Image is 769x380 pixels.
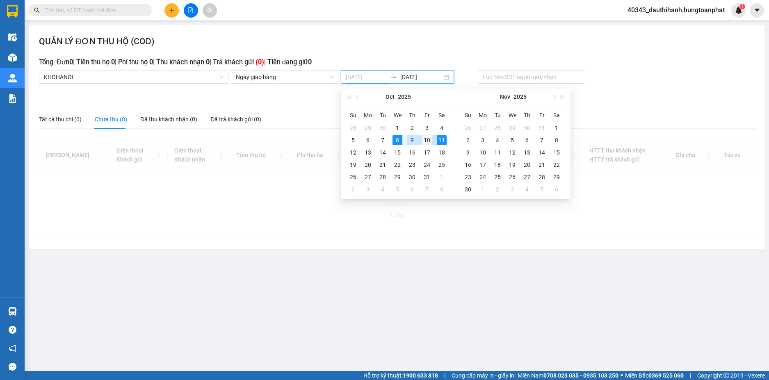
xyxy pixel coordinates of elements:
[750,3,764,18] button: caret-down
[648,372,684,379] strong: 0369 525 060
[378,148,388,157] div: 14
[348,123,358,133] div: 28
[621,374,623,377] span: ⚪️
[420,146,434,159] td: 2025-10-17
[437,123,447,133] div: 4
[537,160,547,170] div: 21
[420,159,434,171] td: 2025-10-24
[478,135,488,145] div: 3
[549,171,564,183] td: 2025-11-29
[361,122,375,134] td: 2025-09-29
[378,184,388,194] div: 4
[392,172,402,182] div: 29
[520,146,534,159] td: 2025-11-13
[392,160,402,170] div: 22
[475,159,490,171] td: 2025-11-17
[405,183,420,196] td: 2025-11-06
[461,171,475,183] td: 2025-11-23
[390,74,397,80] span: swap-right
[493,184,502,194] div: 2
[621,5,731,15] span: 40343_dauthihanh.hungtoanphat
[398,89,411,105] button: 2025
[348,148,358,157] div: 12
[392,148,402,157] div: 15
[375,134,390,146] td: 2025-10-07
[507,123,517,133] div: 29
[422,148,432,157] div: 17
[361,183,375,196] td: 2025-11-03
[9,344,16,352] span: notification
[434,146,449,159] td: 2025-10-18
[507,184,517,194] div: 3
[522,184,532,194] div: 4
[534,146,549,159] td: 2025-11-14
[549,183,564,196] td: 2025-12-06
[537,135,547,145] div: 7
[363,172,373,182] div: 27
[549,122,564,134] td: 2025-11-01
[537,123,547,133] div: 31
[690,371,691,380] span: |
[140,115,197,124] div: Đã thu khách nhận (0)
[534,122,549,134] td: 2025-10-31
[493,148,502,157] div: 11
[461,134,475,146] td: 2025-11-02
[437,184,447,194] div: 8
[463,160,473,170] div: 16
[522,148,532,157] div: 13
[490,109,505,122] th: Tu
[375,122,390,134] td: 2025-09-30
[405,146,420,159] td: 2025-10-16
[534,109,549,122] th: Fr
[39,35,154,48] h2: QUẢN LÝ ĐƠN THU HỘ (COD)
[407,160,417,170] div: 23
[361,171,375,183] td: 2025-10-27
[434,183,449,196] td: 2025-11-08
[552,184,561,194] div: 6
[549,146,564,159] td: 2025-11-15
[422,135,432,145] div: 10
[537,184,547,194] div: 5
[9,363,16,371] span: message
[741,4,744,9] span: 1
[475,109,490,122] th: Mo
[390,146,405,159] td: 2025-10-15
[522,172,532,182] div: 27
[463,135,473,145] div: 2
[534,183,549,196] td: 2025-12-05
[403,372,438,379] strong: 1900 633 818
[493,172,502,182] div: 25
[475,134,490,146] td: 2025-11-03
[463,172,473,182] div: 23
[188,7,194,13] span: file-add
[522,160,532,170] div: 20
[437,160,447,170] div: 25
[405,134,420,146] td: 2025-10-09
[405,109,420,122] th: Th
[390,122,405,134] td: 2025-10-01
[461,183,475,196] td: 2025-11-30
[463,148,473,157] div: 9
[348,184,358,194] div: 2
[407,135,417,145] div: 9
[363,135,373,145] div: 6
[490,146,505,159] td: 2025-11-11
[437,172,447,182] div: 1
[361,146,375,159] td: 2025-10-13
[493,135,502,145] div: 4
[475,171,490,183] td: 2025-11-24
[461,122,475,134] td: 2025-10-26
[378,135,388,145] div: 7
[420,134,434,146] td: 2025-10-10
[420,109,434,122] th: Fr
[478,123,488,133] div: 27
[8,307,17,316] img: warehouse-icon
[422,172,432,182] div: 31
[461,159,475,171] td: 2025-11-16
[400,73,442,82] input: Ngày kết thúc
[390,134,405,146] td: 2025-10-08
[461,109,475,122] th: Su
[346,183,361,196] td: 2025-11-02
[463,123,473,133] div: 26
[392,123,402,133] div: 1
